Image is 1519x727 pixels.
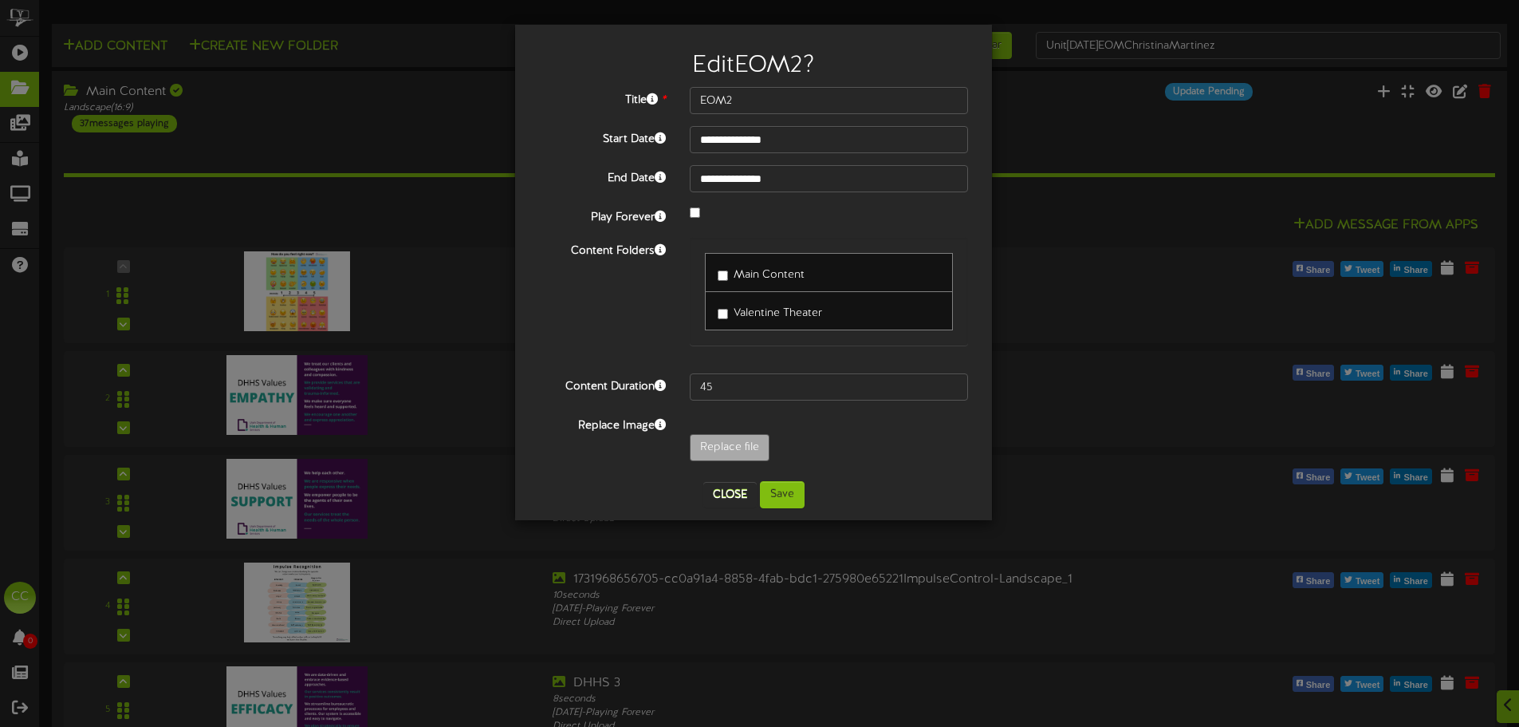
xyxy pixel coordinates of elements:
[539,53,968,79] h2: Edit EOM2 ?
[690,373,968,401] input: 15
[527,238,678,259] label: Content Folders
[527,87,678,109] label: Title
[690,87,968,114] input: Title
[718,271,728,281] input: Main Content
[527,373,678,395] label: Content Duration
[703,482,757,508] button: Close
[718,309,728,319] input: Valentine Theater
[527,204,678,226] label: Play Forever
[734,269,805,281] span: Main Content
[760,481,805,508] button: Save
[527,165,678,187] label: End Date
[527,126,678,148] label: Start Date
[734,307,822,319] span: Valentine Theater
[527,413,678,434] label: Replace Image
